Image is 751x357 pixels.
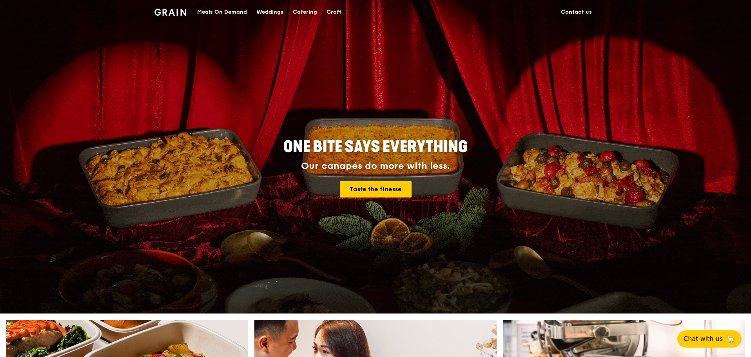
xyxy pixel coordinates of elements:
a: Weddings [252,0,288,24]
div: Meals On Demand [197,0,247,24]
button: Chat with us🦙 [677,330,742,348]
a: Taste the finesse [340,181,412,198]
div: Our canapés do more with less. [234,161,517,172]
a: Catering [288,0,322,24]
img: Grain [154,9,186,16]
span: 🦙 [726,334,735,344]
span: Chat with us [684,334,723,344]
div: Catering [293,0,317,24]
a: Craft [322,0,346,24]
div: Craft [327,0,341,24]
div: Weddings [256,0,283,24]
span: ONE BITE SAYS EVERYTHING [283,138,468,156]
a: Contact us [556,0,597,24]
